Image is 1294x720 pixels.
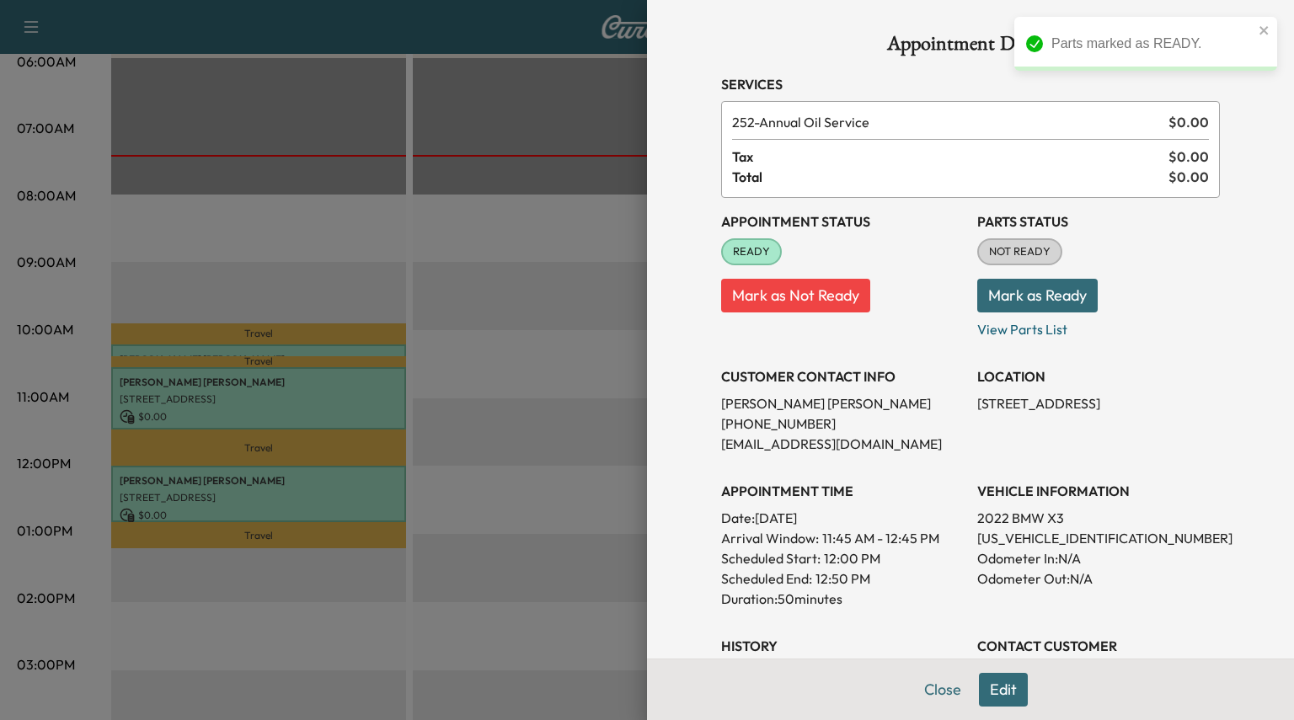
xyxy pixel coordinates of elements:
span: $ 0.00 [1168,167,1209,187]
h3: History [721,636,964,656]
p: [PERSON_NAME] [PERSON_NAME] [721,393,964,413]
h3: Appointment Status [721,211,964,232]
span: $ 0.00 [1168,112,1209,132]
span: Tax [732,147,1168,167]
p: Odometer In: N/A [977,548,1220,568]
span: NOT READY [979,243,1061,260]
p: 2022 BMW X3 [977,508,1220,528]
span: Annual Oil Service [732,112,1162,132]
h1: Appointment Details [721,34,1220,61]
p: Scheduled Start: [721,548,821,568]
span: Total [732,167,1168,187]
h3: LOCATION [977,366,1220,387]
p: [PHONE_NUMBER] [721,413,964,434]
h3: APPOINTMENT TIME [721,481,964,501]
button: Close [913,673,972,707]
button: Mark as Not Ready [721,279,870,312]
button: Edit [979,673,1028,707]
h3: VEHICLE INFORMATION [977,481,1220,501]
button: close [1259,24,1270,37]
p: Arrival Window: [721,528,964,548]
span: READY [723,243,780,260]
div: Parts marked as READY. [1051,34,1254,54]
p: Scheduled End: [721,568,812,589]
p: Date: [DATE] [721,508,964,528]
p: Duration: 50 minutes [721,589,964,609]
p: [STREET_ADDRESS] [977,393,1220,413]
p: Odometer Out: N/A [977,568,1220,589]
p: [US_VEHICLE_IDENTIFICATION_NUMBER] [977,528,1220,548]
p: 12:50 PM [815,568,870,589]
span: $ 0.00 [1168,147,1209,167]
button: Mark as Ready [977,279,1098,312]
h3: Parts Status [977,211,1220,232]
p: View Parts List [977,312,1220,339]
h3: CONTACT CUSTOMER [977,636,1220,656]
span: 11:45 AM - 12:45 PM [822,528,939,548]
h3: Services [721,74,1220,94]
p: [EMAIL_ADDRESS][DOMAIN_NAME] [721,434,964,454]
p: 12:00 PM [824,548,880,568]
h3: CUSTOMER CONTACT INFO [721,366,964,387]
